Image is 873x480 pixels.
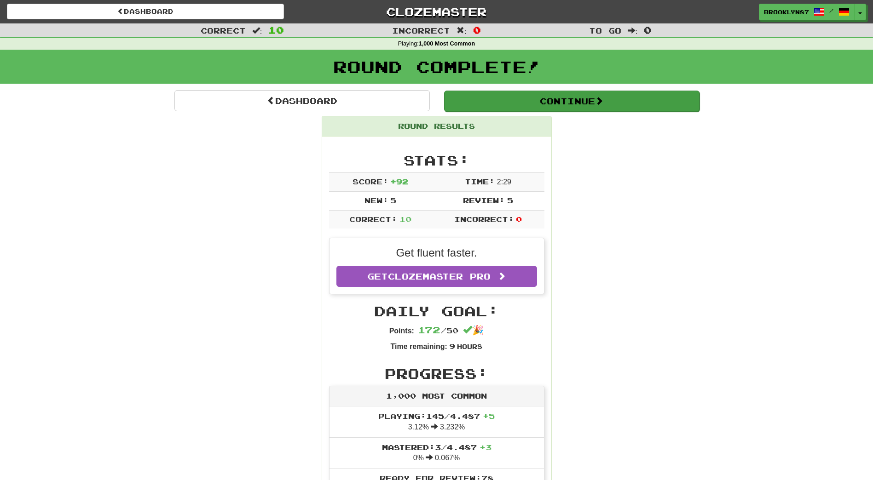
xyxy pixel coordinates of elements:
[330,437,544,469] li: 0% 0.067%
[483,411,495,420] span: + 5
[336,245,537,261] p: Get fluent faster.
[628,27,638,34] span: :
[463,196,505,205] span: Review:
[418,324,440,335] span: 172
[589,26,621,35] span: To go
[759,4,855,20] a: Brooklyn87 /
[444,91,700,112] button: Continue
[353,177,388,186] span: Score:
[463,325,484,335] span: 🎉
[389,327,414,335] strong: Points:
[330,406,544,438] li: 3.12% 3.232%
[268,24,284,35] span: 10
[329,366,544,381] h2: Progress:
[329,303,544,319] h2: Daily Goal:
[419,40,475,47] strong: 1,000 Most Common
[322,116,551,137] div: Round Results
[349,215,397,223] span: Correct:
[201,26,246,35] span: Correct
[390,177,408,186] span: + 92
[364,196,388,205] span: New:
[480,443,491,451] span: + 3
[644,24,652,35] span: 0
[507,196,513,205] span: 5
[399,215,411,223] span: 10
[457,343,482,350] small: Hours
[516,215,522,223] span: 0
[829,7,834,14] span: /
[457,27,467,34] span: :
[390,196,396,205] span: 5
[7,4,284,19] a: Dashboard
[473,24,481,35] span: 0
[336,266,537,287] a: GetClozemaster Pro
[764,8,809,16] span: Brooklyn87
[382,443,491,451] span: Mastered: 3 / 4.487
[388,271,491,281] span: Clozemaster Pro
[391,343,447,350] strong: Time remaining:
[449,342,455,350] span: 9
[174,90,430,111] a: Dashboard
[465,177,495,186] span: Time:
[454,215,514,223] span: Incorrect:
[418,326,458,335] span: / 50
[298,4,575,20] a: Clozemaster
[329,153,544,168] h2: Stats:
[378,411,495,420] span: Playing: 145 / 4.487
[252,27,262,34] span: :
[392,26,450,35] span: Incorrect
[497,178,511,186] span: 2 : 29
[330,386,544,406] div: 1,000 Most Common
[3,57,870,76] h1: Round Complete!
